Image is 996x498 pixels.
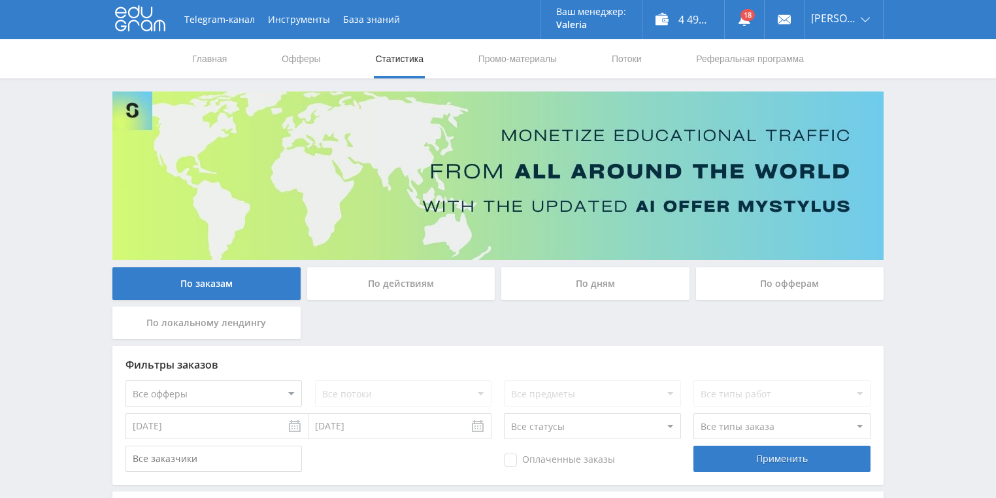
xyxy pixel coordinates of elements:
[696,267,884,300] div: По офферам
[477,39,558,78] a: Промо-материалы
[504,454,615,467] span: Оплаченные заказы
[695,39,805,78] a: Реферальная программа
[693,446,870,472] div: Применить
[556,20,626,30] p: Valeria
[280,39,322,78] a: Офферы
[811,13,857,24] span: [PERSON_NAME]
[112,307,301,339] div: По локальному лендингу
[112,267,301,300] div: По заказам
[125,359,871,371] div: Фильтры заказов
[501,267,689,300] div: По дням
[374,39,425,78] a: Статистика
[125,446,302,472] input: Все заказчики
[112,91,884,260] img: Banner
[191,39,228,78] a: Главная
[610,39,643,78] a: Потоки
[556,7,626,17] p: Ваш менеджер:
[307,267,495,300] div: По действиям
